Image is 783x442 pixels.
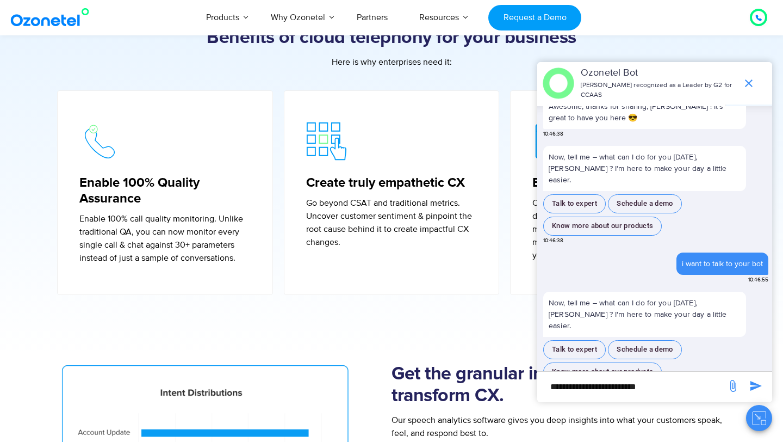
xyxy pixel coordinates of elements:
span: Here is why enterprises need it: [332,57,452,67]
button: Schedule a demo [608,194,682,213]
span: end chat or minimize [738,72,760,94]
span: send message [722,375,744,397]
div: new-msg-input [543,377,721,397]
p: Customer insights are critical for every department in your business. Our solution makes it easy ... [532,197,704,262]
button: Know more about our products [543,217,662,236]
span: Our speech analytics software gives you deep insights into what your customers speak, feel, and r... [391,415,722,439]
p: Enable 100% call quality monitoring. Unlike traditional QA, you can now monitor every single call... [79,212,251,265]
button: Close chat [746,405,772,431]
span: 10:46:38 [543,237,563,245]
button: Know more about our products [543,363,662,382]
span: 10:46:55 [748,276,768,284]
p: Go beyond CSAT and traditional metrics. Uncover customer sentiment & pinpoint the root cause behi... [306,197,477,249]
span: 10:46:38 [543,130,563,138]
p: Awesome, thanks for sharing, [PERSON_NAME] ! It's great to have you here 😎 [549,101,741,124]
button: Talk to expert [543,194,606,213]
h2: Get the granular insights you need to transform CX. [391,364,731,407]
p: Now, tell me – what can I do for you [DATE], [PERSON_NAME] ? I'm here to make your day a little e... [543,292,746,337]
button: Talk to expert [543,340,606,359]
img: header [543,67,574,99]
p: Now, tell me – what can I do for you [DATE], [PERSON_NAME] ? I'm here to make your day a little e... [543,146,746,191]
a: Request a Demo [488,5,581,30]
p: [PERSON_NAME] recognized as a Leader by G2 for CCAAS [581,81,737,100]
div: i want to talk to your bot [682,258,763,269]
button: Schedule a demo [608,340,682,359]
p: Ozonetel Bot [581,66,737,81]
span: send message [745,375,767,397]
h5: Break Silos [532,175,704,191]
h5: Create truly empathetic CX [306,175,477,191]
h5: Enable 100% Quality Assurance [79,175,251,207]
h2: Benefits of cloud telephony for your business [52,27,731,49]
